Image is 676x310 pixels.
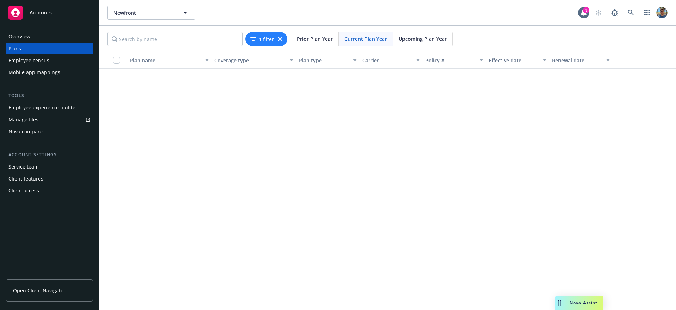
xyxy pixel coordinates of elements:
[6,92,93,99] div: Tools
[6,114,93,125] a: Manage files
[555,296,564,310] div: Drag to move
[6,151,93,158] div: Account settings
[113,9,174,17] span: Newfront
[6,102,93,113] a: Employee experience builder
[555,296,603,310] button: Nova Assist
[640,6,654,20] a: Switch app
[8,31,30,42] div: Overview
[624,6,638,20] a: Search
[656,7,668,18] img: photo
[127,52,212,69] button: Plan name
[296,52,359,69] button: Plan type
[6,126,93,137] a: Nova compare
[30,10,52,15] span: Accounts
[425,57,475,64] div: Policy #
[591,6,606,20] a: Start snowing
[8,185,39,196] div: Client access
[8,126,43,137] div: Nova compare
[212,52,296,69] button: Coverage type
[6,31,93,42] a: Overview
[299,57,349,64] div: Plan type
[6,173,93,184] a: Client features
[13,287,65,294] span: Open Client Navigator
[344,35,387,43] span: Current Plan Year
[8,55,49,66] div: Employee census
[423,52,486,69] button: Policy #
[570,300,597,306] span: Nova Assist
[552,57,602,64] div: Renewal date
[130,57,201,64] div: Plan name
[8,161,39,172] div: Service team
[399,35,447,43] span: Upcoming Plan Year
[107,32,243,46] input: Search by name
[486,52,549,69] button: Effective date
[489,57,539,64] div: Effective date
[549,52,613,69] button: Renewal date
[8,173,43,184] div: Client features
[8,67,60,78] div: Mobile app mappings
[608,6,622,20] a: Report a Bug
[6,161,93,172] a: Service team
[583,7,589,13] div: 3
[6,43,93,54] a: Plans
[6,67,93,78] a: Mobile app mappings
[8,102,77,113] div: Employee experience builder
[359,52,423,69] button: Carrier
[214,57,286,64] div: Coverage type
[113,57,120,64] input: Select all
[6,185,93,196] a: Client access
[6,3,93,23] a: Accounts
[362,57,412,64] div: Carrier
[297,35,333,43] span: Prior Plan Year
[8,114,38,125] div: Manage files
[259,36,274,43] span: 1 filter
[107,6,195,20] button: Newfront
[6,55,93,66] a: Employee census
[8,43,21,54] div: Plans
